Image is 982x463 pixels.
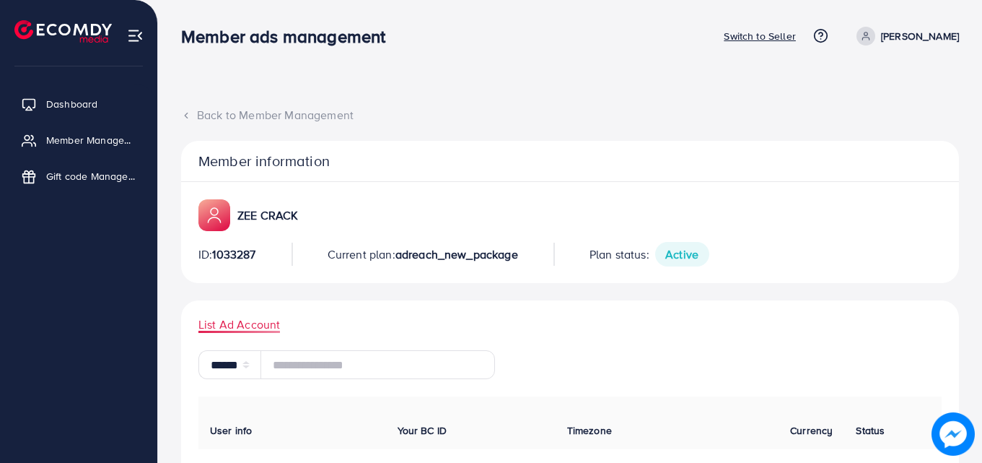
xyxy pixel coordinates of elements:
[567,423,612,438] span: Timezone
[724,27,796,45] p: Switch to Seller
[212,246,255,262] span: 1033287
[198,199,230,231] img: ic-member-manager.00abd3e0.svg
[237,207,298,224] p: ZEE CRACK
[14,20,112,43] img: logo
[198,246,256,263] p: ID:
[46,97,97,111] span: Dashboard
[11,162,146,191] a: Gift code Management
[881,27,959,45] p: [PERSON_NAME]
[851,27,959,46] a: [PERSON_NAME]
[931,412,974,455] img: image
[11,126,146,155] a: Member Management
[198,152,942,170] p: Member information
[395,246,518,262] span: adreach_new_package
[210,423,252,438] span: User info
[328,246,518,263] p: Current plan:
[856,423,885,438] span: Status
[46,133,136,147] span: Member Management
[790,423,833,438] span: Currency
[198,316,280,333] span: List Ad Account
[398,423,447,438] span: Your BC ID
[589,246,709,263] p: Plan status:
[655,242,709,267] span: Active
[11,90,146,118] a: Dashboard
[127,27,144,44] img: menu
[181,26,397,47] h3: Member ads management
[181,107,959,124] div: Back to Member Management
[46,169,136,183] span: Gift code Management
